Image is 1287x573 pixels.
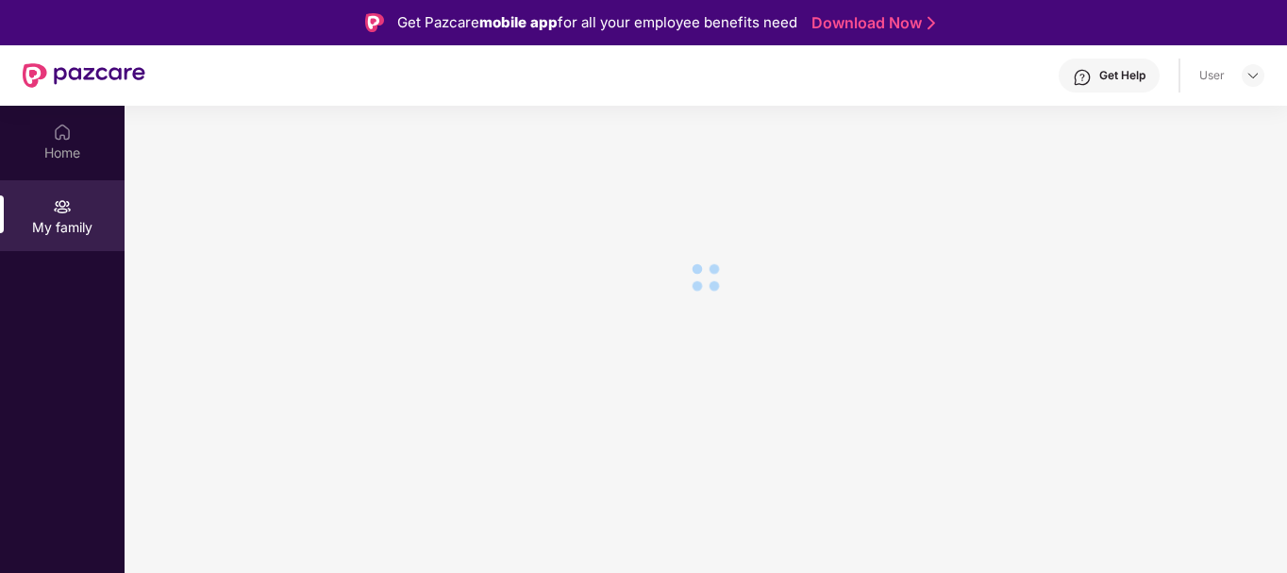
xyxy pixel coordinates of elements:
[23,63,145,88] img: New Pazcare Logo
[1073,68,1092,87] img: svg+xml;base64,PHN2ZyBpZD0iSGVscC0zMngzMiIgeG1sbnM9Imh0dHA6Ly93d3cudzMub3JnLzIwMDAvc3ZnIiB3aWR0aD...
[397,11,797,34] div: Get Pazcare for all your employee benefits need
[811,13,929,33] a: Download Now
[1099,68,1145,83] div: Get Help
[1199,68,1225,83] div: User
[928,13,935,33] img: Stroke
[479,13,558,31] strong: mobile app
[365,13,384,32] img: Logo
[53,123,72,142] img: svg+xml;base64,PHN2ZyBpZD0iSG9tZSIgeG1sbnM9Imh0dHA6Ly93d3cudzMub3JnLzIwMDAvc3ZnIiB3aWR0aD0iMjAiIG...
[1245,68,1261,83] img: svg+xml;base64,PHN2ZyBpZD0iRHJvcGRvd24tMzJ4MzIiIHhtbG5zPSJodHRwOi8vd3d3LnczLm9yZy8yMDAwL3N2ZyIgd2...
[53,197,72,216] img: svg+xml;base64,PHN2ZyB3aWR0aD0iMjAiIGhlaWdodD0iMjAiIHZpZXdCb3g9IjAgMCAyMCAyMCIgZmlsbD0ibm9uZSIgeG...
